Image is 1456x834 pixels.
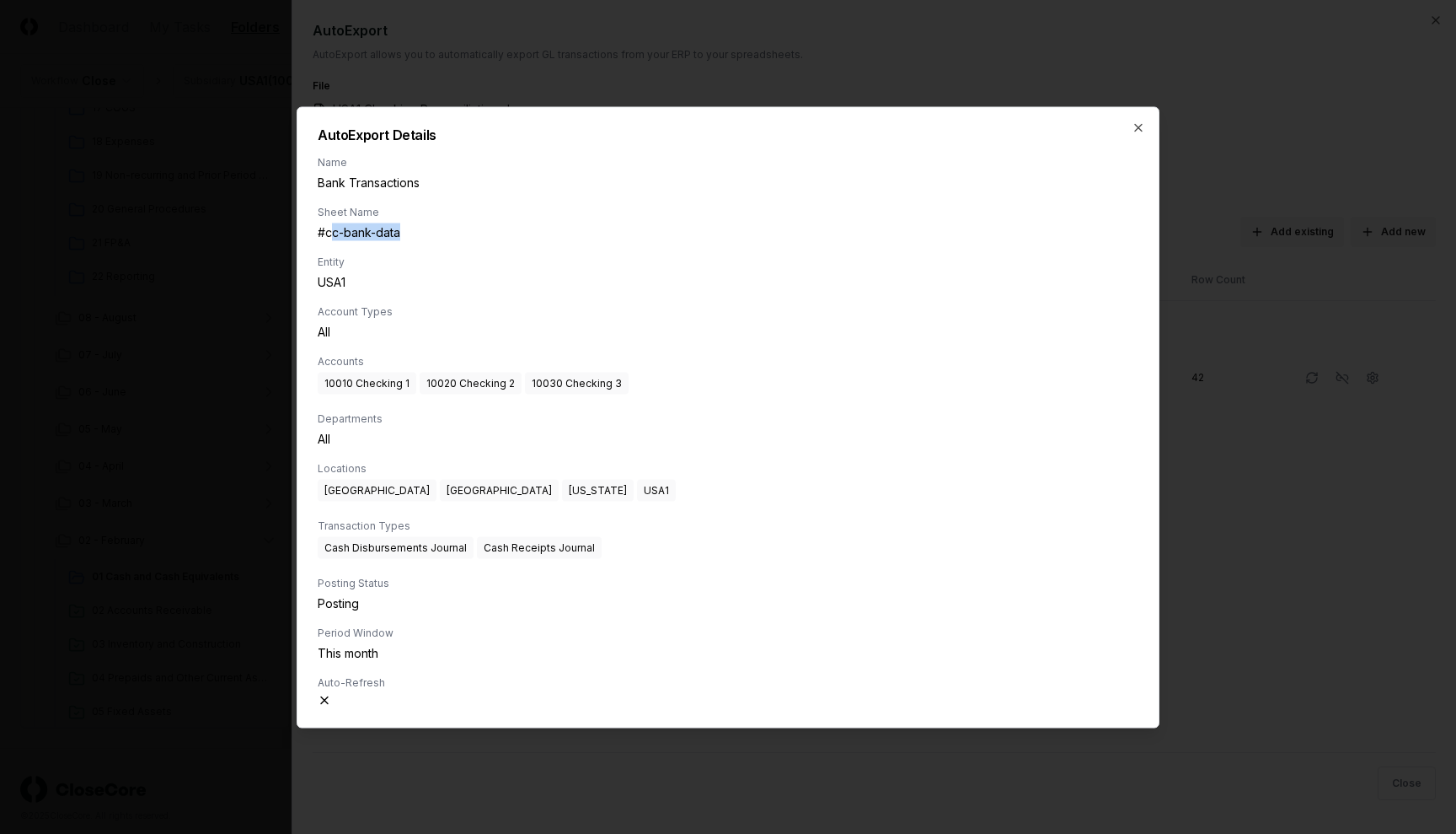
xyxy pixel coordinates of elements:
[318,173,1138,191] div: Bank Transactions
[318,643,1138,661] div: This month
[440,479,559,501] div: [GEOGRAPHIC_DATA]
[477,536,602,558] div: Cash Receipts Journal
[318,353,1138,369] div: Accounts
[318,518,1138,533] div: Transaction Types
[318,254,1138,269] div: Entity
[318,304,1138,319] div: Account Types
[318,411,1138,426] div: Departments
[318,154,1138,169] div: Name
[318,575,1138,590] div: Posting Status
[318,429,1138,447] div: All
[637,479,676,501] div: USA1
[318,479,436,501] div: [GEOGRAPHIC_DATA]
[318,372,416,394] div: 10010 Checking 1
[318,272,1138,290] div: USA1
[562,479,634,501] div: [US_STATE]
[420,372,522,394] div: 10020 Checking 2
[318,594,1138,611] div: Posting
[318,204,1138,219] div: Sheet Name
[318,223,1138,240] div: #cc- bank-data
[318,460,1138,476] div: Locations
[318,625,1138,640] div: Period Window
[525,372,629,394] div: 10030 Checking 3
[318,322,1138,340] div: All
[318,675,1138,690] div: Auto-Refresh
[318,127,1138,141] h2: AutoExport Details
[318,536,474,558] div: Cash Disbursements Journal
